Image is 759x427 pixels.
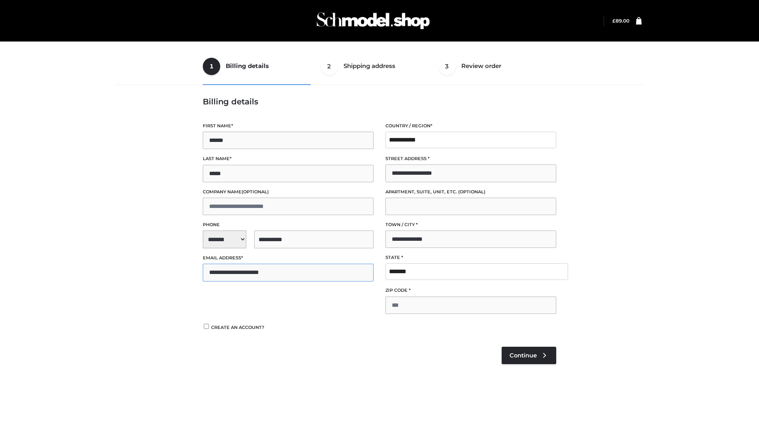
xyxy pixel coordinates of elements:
label: Email address [203,254,374,262]
label: Company name [203,188,374,196]
span: Create an account? [211,325,264,330]
label: ZIP Code [385,287,556,294]
label: Last name [203,155,374,162]
label: Country / Region [385,122,556,130]
span: Continue [510,352,537,359]
label: Street address [385,155,556,162]
label: Phone [203,221,374,229]
label: First name [203,122,374,130]
img: Schmodel Admin 964 [314,5,432,36]
bdi: 89.00 [612,18,629,24]
a: Continue [502,347,556,364]
span: (optional) [242,189,269,195]
input: Create an account? [203,324,210,329]
span: (optional) [458,189,485,195]
label: State [385,254,556,261]
label: Apartment, suite, unit, etc. [385,188,556,196]
h3: Billing details [203,97,556,106]
a: £89.00 [612,18,629,24]
label: Town / City [385,221,556,229]
span: £ [612,18,616,24]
